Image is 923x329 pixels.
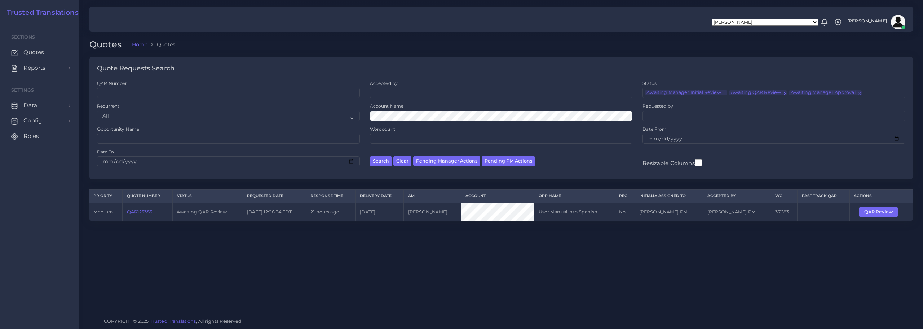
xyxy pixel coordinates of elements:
td: [DATE] [356,203,404,221]
a: QAR Review [859,209,903,214]
input: Resizable Columns [695,158,702,167]
label: Requested by [642,103,673,109]
button: Pending Manager Actions [413,156,480,166]
label: Recurrent [97,103,119,109]
td: User Manual into Spanish [534,203,615,221]
th: Status [172,190,243,203]
li: Awaiting QAR Review [729,90,787,95]
a: Trusted Translations [2,9,79,17]
span: , All rights Reserved [196,317,242,325]
button: Search [370,156,392,166]
span: Roles [23,132,39,140]
img: avatar [891,15,905,29]
span: COPYRIGHT © 2025 [104,317,242,325]
span: Reports [23,64,45,72]
span: Config [23,117,42,125]
button: Clear [393,156,411,166]
td: 21 hours ago [306,203,356,221]
th: Opp Name [534,190,615,203]
td: [PERSON_NAME] [404,203,461,221]
span: Sections [11,34,35,40]
th: Quote Number [123,190,172,203]
span: Data [23,101,37,109]
label: Accepted by [370,80,398,86]
label: Date To [97,149,114,155]
li: Awaiting Manager Initial Review [645,90,727,95]
label: Resizable Columns [642,158,702,167]
td: [PERSON_NAME] PM [635,203,703,221]
th: Fast Track QAR [798,190,849,203]
a: Home [132,41,148,48]
td: No [615,203,635,221]
label: Status [642,80,657,86]
td: Awaiting QAR Review [172,203,243,221]
span: Quotes [23,48,44,56]
a: Quotes [5,45,74,60]
td: 37683 [771,203,798,221]
label: QAR Number [97,80,127,86]
label: Opportunity Name [97,126,139,132]
span: Settings [11,87,34,93]
a: QAR125355 [127,209,152,215]
span: [PERSON_NAME] [847,19,887,23]
th: Initially Assigned to [635,190,703,203]
a: Reports [5,60,74,75]
th: Account [461,190,534,203]
th: Actions [849,190,913,203]
label: Account Name [370,103,404,109]
button: QAR Review [859,207,898,217]
li: Quotes [147,41,175,48]
td: [DATE] 12:28:34 EDT [243,203,306,221]
th: Accepted by [703,190,771,203]
label: Wordcount [370,126,395,132]
h2: Quotes [89,39,127,50]
th: Requested Date [243,190,306,203]
th: Priority [89,190,123,203]
th: WC [771,190,798,203]
a: Config [5,113,74,128]
button: Pending PM Actions [482,156,535,166]
a: Trusted Translations [150,319,196,324]
label: Date From [642,126,667,132]
h4: Quote Requests Search [97,65,175,73]
a: Roles [5,129,74,144]
th: REC [615,190,635,203]
th: AM [404,190,461,203]
a: [PERSON_NAME]avatar [844,15,908,29]
td: [PERSON_NAME] PM [703,203,771,221]
li: Awaiting Manager Approval [789,90,861,95]
th: Delivery Date [356,190,404,203]
th: Response Time [306,190,356,203]
span: medium [93,209,113,215]
a: Data [5,98,74,113]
